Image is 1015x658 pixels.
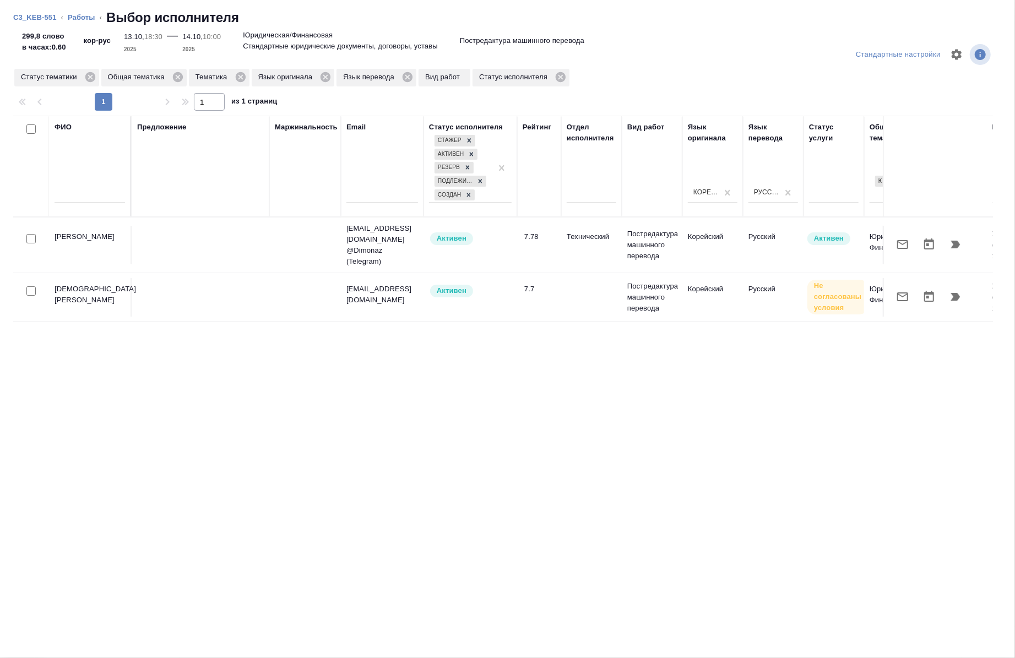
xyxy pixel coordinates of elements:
[346,122,366,133] div: Email
[137,122,187,133] div: Предложение
[889,231,916,258] button: Отправить предложение о работе
[336,69,416,86] div: Язык перевода
[864,226,925,264] td: Юридическая/Финансовая
[437,233,466,244] p: Активен
[22,31,66,42] p: 299,8 слово
[203,32,221,41] p: 10:00
[942,231,969,258] button: Продолжить
[748,122,798,144] div: Язык перевода
[13,13,57,21] a: C3_KEB-551
[425,72,464,83] p: Вид работ
[13,9,1002,26] nav: breadcrumb
[258,72,317,83] p: Язык оригинала
[561,226,622,264] td: Технический
[55,122,72,133] div: ФИО
[26,286,36,296] input: Выбери исполнителей, чтобы отправить приглашение на работу
[231,95,278,111] span: из 1 страниц
[889,284,916,310] button: Отправить предложение о работе
[196,72,231,83] p: Тематика
[49,278,132,317] td: [DEMOGRAPHIC_DATA][PERSON_NAME]
[106,9,239,26] h2: Выбор исполнителя
[479,72,551,83] p: Статус исполнителя
[346,223,418,245] p: [EMAIL_ADDRESS][DOMAIN_NAME]
[567,122,616,144] div: Отдел исполнителя
[809,122,859,144] div: Статус услуги
[49,226,132,264] td: [PERSON_NAME]
[144,32,162,41] p: 18:30
[682,278,743,317] td: Корейский
[435,176,474,187] div: Подлежит внедрению
[524,284,556,295] div: 7.7
[435,149,465,160] div: Активен
[189,69,249,86] div: Тематика
[433,161,475,175] div: Стажер, Активен, Резерв, Подлежит внедрению, Создан
[814,233,844,244] p: Активен
[875,176,882,187] div: Юридическая/Финансовая
[108,72,169,83] p: Общая тематика
[433,175,487,188] div: Стажер, Активен, Резерв, Подлежит внедрению, Создан
[743,226,804,264] td: Русский
[346,245,418,267] p: @Dimonaz (Telegram)
[916,284,942,310] button: Открыть календарь загрузки
[124,32,144,41] p: 13.10,
[435,189,463,201] div: Создан
[814,280,861,313] p: Не согласованы условия
[429,284,512,298] div: Рядовой исполнитель: назначай с учетом рейтинга
[14,69,99,86] div: Статус тематики
[68,13,95,21] a: Работы
[275,122,338,133] div: Маржинальность
[473,69,569,86] div: Статус исполнителя
[916,231,942,258] button: Открыть календарь загрузки
[437,285,466,296] p: Активен
[435,135,463,146] div: Стажер
[435,162,462,173] div: Резерв
[627,281,677,314] p: Постредактура машинного перевода
[346,284,418,306] p: [EMAIL_ADDRESS][DOMAIN_NAME]
[26,234,36,243] input: Выбери исполнителей, чтобы отправить приглашение на работу
[870,122,919,144] div: Общая тематика
[942,284,969,310] button: Продолжить
[21,72,81,83] p: Статус тематики
[433,148,479,161] div: Стажер, Активен, Резерв, Подлежит внедрению, Создан
[864,278,925,317] td: Юридическая/Финансовая
[523,122,551,133] div: Рейтинг
[970,44,993,65] span: Посмотреть информацию
[460,35,584,46] p: Постредактура машинного перевода
[853,46,943,63] div: split button
[743,278,804,317] td: Русский
[943,41,970,68] span: Настроить таблицу
[429,231,512,246] div: Рядовой исполнитель: назначай с учетом рейтинга
[167,26,178,55] div: —
[433,134,476,148] div: Стажер, Активен, Резерв, Подлежит внедрению, Создан
[343,72,398,83] p: Язык перевода
[429,122,503,133] div: Статус исполнителя
[252,69,335,86] div: Язык оригинала
[627,122,665,133] div: Вид работ
[61,12,63,23] li: ‹
[688,122,737,144] div: Язык оригинала
[874,175,895,188] div: Юридическая/Финансовая
[693,188,719,197] div: Корейский
[101,69,187,86] div: Общая тематика
[433,188,476,202] div: Стажер, Активен, Резерв, Подлежит внедрению, Создан
[627,229,677,262] p: Постредактура машинного перевода
[682,226,743,264] td: Корейский
[524,231,556,242] div: 7.78
[100,12,102,23] li: ‹
[243,30,333,41] p: Юридическая/Финансовая
[754,188,779,197] div: Русский
[182,32,203,41] p: 14.10,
